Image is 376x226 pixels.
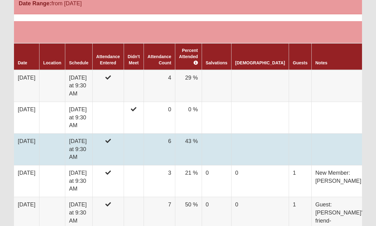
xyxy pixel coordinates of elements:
a: Attendance Entered [96,54,120,65]
td: 43 % [175,133,202,165]
td: 0 [202,165,231,197]
td: [DATE] at 9:30 AM [65,70,92,102]
th: Guests [289,43,311,70]
td: 4 [144,70,175,102]
td: 3 [144,165,175,197]
a: Notes [315,60,328,65]
a: Location [43,60,61,65]
a: Attendance Count [148,54,171,65]
td: [DATE] at 9:30 AM [65,102,92,133]
td: 29 % [175,70,202,102]
td: 0 [144,102,175,133]
td: 0 [231,165,289,197]
td: [DATE] at 9:30 AM [65,165,92,197]
a: Didn't Meet [128,54,140,65]
th: Salvations [202,43,231,70]
td: 0 % [175,102,202,133]
td: [DATE] at 9:30 AM [65,133,92,165]
td: [DATE] [14,165,39,197]
td: [DATE] [14,70,39,102]
a: Percent Attended [179,48,198,65]
td: [DATE] [14,102,39,133]
td: 21 % [175,165,202,197]
th: [DEMOGRAPHIC_DATA] [231,43,289,70]
a: Date [18,60,27,65]
td: New Member: [PERSON_NAME] [311,165,369,197]
td: [DATE] [14,133,39,165]
td: 6 [144,133,175,165]
a: Schedule [69,60,88,65]
td: 1 [289,165,311,197]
